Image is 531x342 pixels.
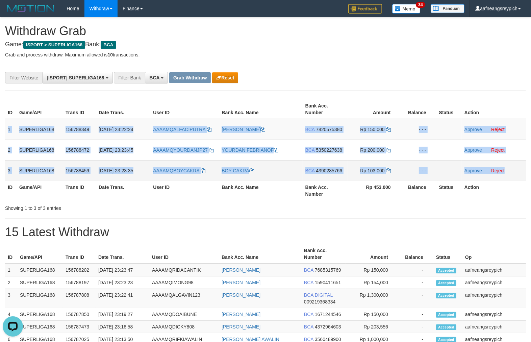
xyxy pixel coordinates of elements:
[5,244,17,264] th: ID
[436,268,456,273] span: Accepted
[5,181,17,200] th: ID
[462,264,526,276] td: aafneangsreypich
[149,321,219,333] td: AAAAMQDICKY808
[304,324,313,329] span: BCA
[398,321,433,333] td: -
[149,276,219,289] td: AAAAMQIMONG98
[96,321,149,333] td: [DATE] 23:16:58
[401,100,436,119] th: Balance
[346,264,398,276] td: Rp 150,000
[66,168,89,173] span: 156788459
[5,276,17,289] td: 2
[346,289,398,308] td: Rp 1,300,000
[462,308,526,321] td: aafneangsreypich
[5,264,17,276] td: 1
[305,168,315,173] span: BCA
[386,147,391,153] a: Copy 200000 to clipboard
[401,119,436,140] td: - - -
[491,127,505,132] a: Reject
[360,147,384,153] span: Rp 200.000
[305,147,315,153] span: BCA
[5,24,526,38] h1: Withdraw Grab
[346,244,398,264] th: Amount
[150,181,219,200] th: User ID
[149,75,159,80] span: BCA
[149,289,219,308] td: AAAAMQALGAVIN123
[436,324,456,330] span: Accepted
[301,244,346,264] th: Bank Acc. Number
[462,289,526,308] td: aafneangsreypich
[96,181,150,200] th: Date Trans.
[315,312,341,317] span: Copy 1671244546 to clipboard
[219,100,302,119] th: Bank Acc. Name
[17,160,63,181] td: SUPERLIGA168
[304,337,313,342] span: BCA
[416,2,425,8] span: 34
[303,181,348,200] th: Bank Acc. Number
[386,127,391,132] a: Copy 150000 to clipboard
[348,100,401,119] th: Amount
[99,168,133,173] span: [DATE] 23:23:35
[462,276,526,289] td: aafneangsreypich
[346,308,398,321] td: Rp 150,000
[17,308,63,321] td: SUPERLIGA168
[222,324,260,329] a: [PERSON_NAME]
[398,308,433,321] td: -
[17,119,63,140] td: SUPERLIGA168
[5,140,17,160] td: 2
[462,244,526,264] th: Op
[5,160,17,181] td: 3
[99,127,133,132] span: [DATE] 23:22:24
[346,276,398,289] td: Rp 154,000
[153,147,214,153] a: AAAAMQYOURDANJP27
[398,289,433,308] td: -
[436,293,456,298] span: Accepted
[222,280,260,285] a: [PERSON_NAME]
[66,127,89,132] span: 156788349
[17,244,63,264] th: Game/API
[96,100,150,119] th: Date Trans.
[42,72,112,83] button: [ISPORT] SUPERLIGA168
[153,147,208,153] span: AAAAMQYOURDANJP27
[360,127,384,132] span: Rp 150.000
[491,168,505,173] a: Reject
[96,289,149,308] td: [DATE] 23:22:41
[153,168,199,173] span: AAAAMQBOYCAKRA
[17,264,63,276] td: SUPERLIGA168
[316,127,342,132] span: Copy 7820575380 to clipboard
[304,280,313,285] span: BCA
[304,292,333,298] span: BCA DIGITAL
[316,168,342,173] span: Copy 4390285766 to clipboard
[464,168,482,173] a: Approve
[153,127,205,132] span: AAAAMQALFACIPUTRA
[315,267,341,273] span: Copy 7685315769 to clipboard
[431,4,464,13] img: panduan.png
[63,100,96,119] th: Trans ID
[464,127,482,132] a: Approve
[5,119,17,140] td: 1
[149,264,219,276] td: AAAAMQRIDACANTIK
[315,337,341,342] span: Copy 3560489900 to clipboard
[5,100,17,119] th: ID
[96,308,149,321] td: [DATE] 23:19:27
[5,72,42,83] div: Filter Website
[63,289,96,308] td: 156787808
[304,267,313,273] span: BCA
[219,181,302,200] th: Bank Acc. Name
[153,127,211,132] a: AAAAMQALFACIPUTRA
[464,147,482,153] a: Approve
[149,308,219,321] td: AAAAMQDOAIBUNE
[401,160,436,181] td: - - -
[462,100,526,119] th: Action
[348,4,382,14] img: Feedback.jpg
[316,147,342,153] span: Copy 5350227638 to clipboard
[23,41,85,49] span: ISPORT > SUPERLIGA168
[96,276,149,289] td: [DATE] 23:23:23
[212,72,238,83] button: Reset
[150,100,219,119] th: User ID
[114,72,145,83] div: Filter Bank
[491,147,505,153] a: Reject
[222,168,254,173] a: BOY CAKRA
[5,202,216,212] div: Showing 1 to 3 of 3 entries
[96,264,149,276] td: [DATE] 23:23:47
